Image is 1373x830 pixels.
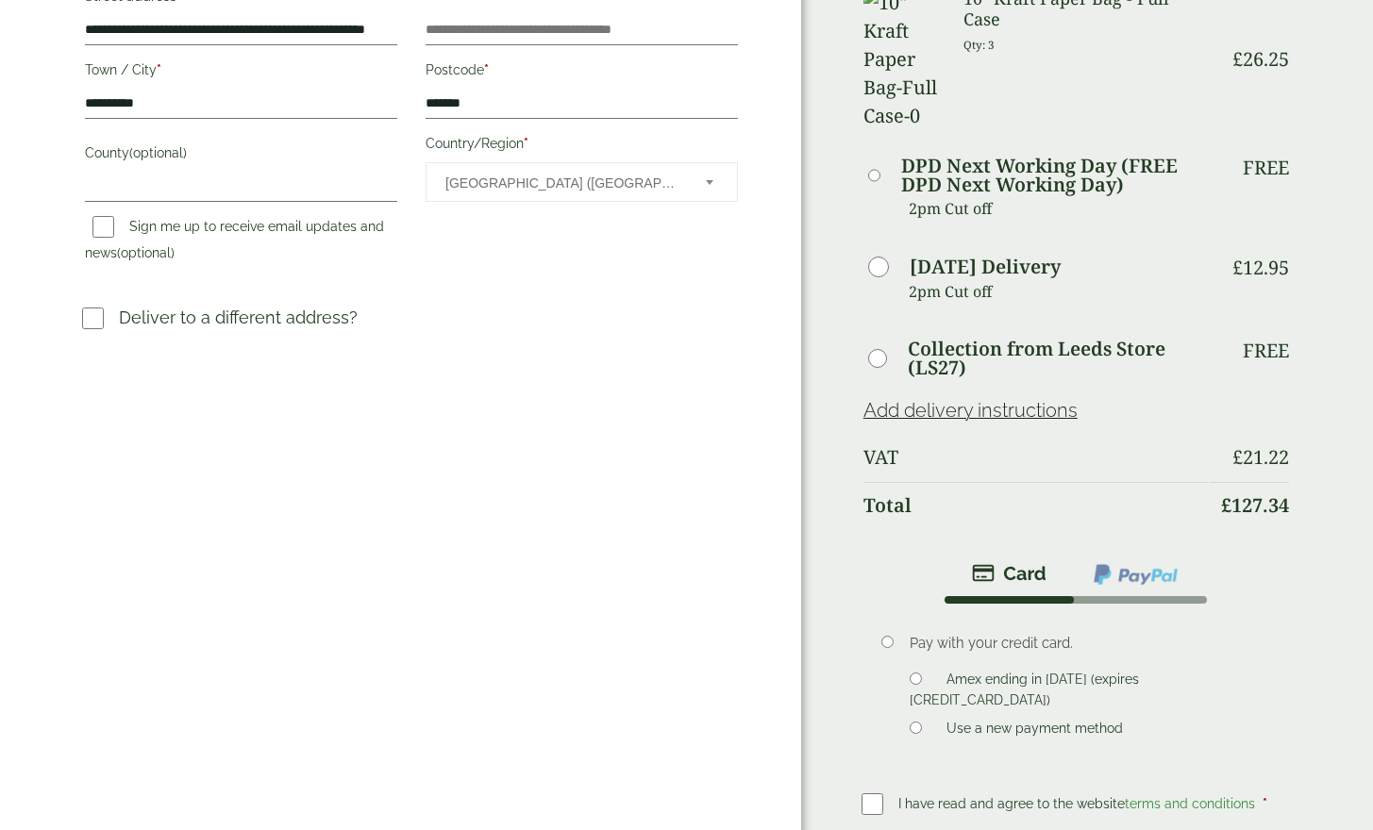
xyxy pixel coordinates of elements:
label: Amex ending in [DATE] (expires [CREDIT_CARD_DATA]) [910,672,1138,713]
bdi: 127.34 [1221,492,1289,518]
abbr: required [484,62,489,77]
bdi: 21.22 [1232,444,1289,470]
p: 2pm Cut off [909,277,1208,306]
p: Pay with your credit card. [910,633,1262,654]
p: 2pm Cut off [909,194,1208,223]
span: £ [1221,492,1231,518]
img: ppcp-gateway.png [1092,562,1180,587]
label: Collection from Leeds Store (LS27) [908,340,1208,377]
th: VAT [863,435,1208,480]
small: Qty: 3 [963,38,995,52]
a: terms and conditions [1125,796,1255,811]
label: Country/Region [426,130,738,162]
abbr: required [157,62,161,77]
label: Use a new payment method [939,721,1130,741]
p: Free [1243,157,1289,179]
img: stripe.png [972,562,1046,585]
bdi: 26.25 [1232,46,1289,72]
abbr: required [524,136,528,151]
label: Sign me up to receive email updates and news [85,219,384,266]
span: I have read and agree to the website [898,796,1259,811]
label: DPD Next Working Day (FREE DPD Next Working Day) [901,157,1208,194]
span: £ [1232,444,1243,470]
abbr: required [1263,796,1267,811]
th: Total [863,482,1208,528]
a: Add delivery instructions [863,399,1078,422]
span: Country/Region [426,162,738,202]
input: Sign me up to receive email updates and news(optional) [92,216,114,238]
span: (optional) [129,145,187,160]
span: United Kingdom (UK) [445,163,680,203]
label: Postcode [426,57,738,89]
bdi: 12.95 [1232,255,1289,280]
label: County [85,140,397,172]
label: Town / City [85,57,397,89]
span: £ [1232,46,1243,72]
span: £ [1232,255,1243,280]
p: Free [1243,340,1289,362]
p: Deliver to a different address? [119,305,358,330]
span: (optional) [117,245,175,260]
label: [DATE] Delivery [910,257,1061,276]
